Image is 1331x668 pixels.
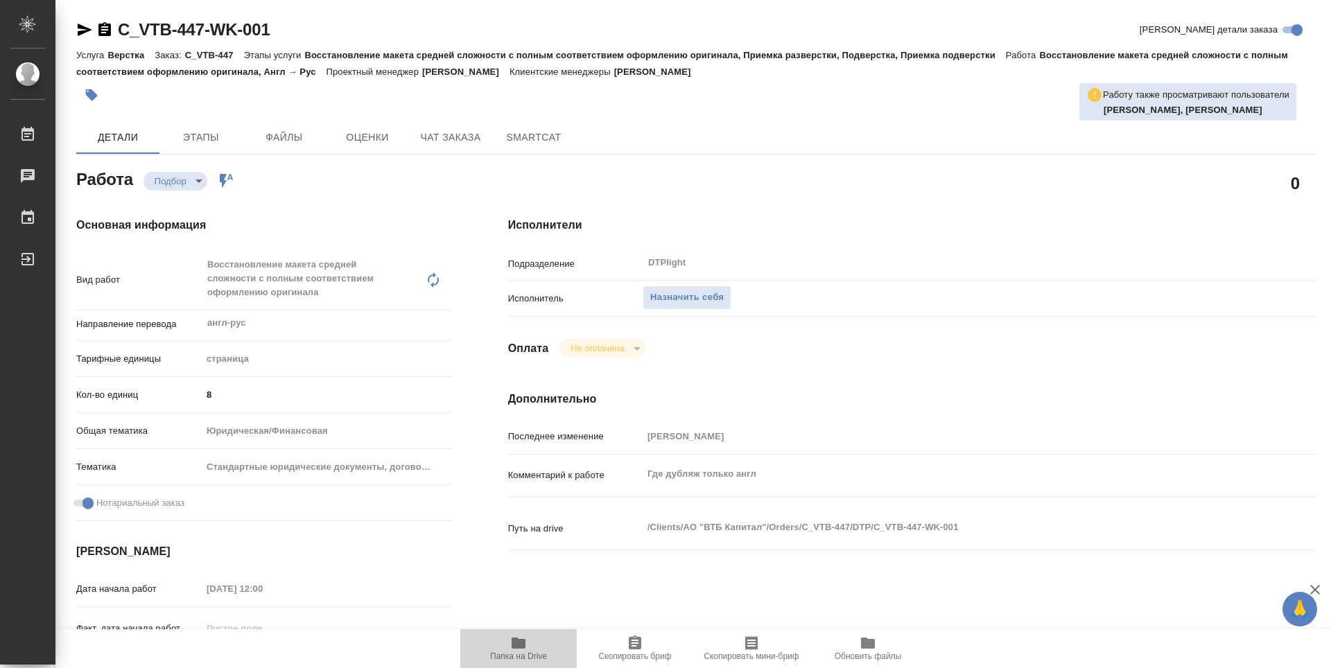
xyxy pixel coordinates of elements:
span: Обновить файлы [835,651,902,661]
button: Добавить тэг [76,80,107,110]
button: Не оплачена [566,342,628,354]
span: Чат заказа [417,129,484,146]
span: Скопировать бриф [598,651,671,661]
p: Вид работ [76,273,202,287]
p: Направление перевода [76,317,202,331]
p: Факт. дата начала работ [76,622,202,635]
span: Файлы [251,129,317,146]
p: Этапы услуги [244,50,305,60]
div: Юридическая/Финансовая [202,419,453,443]
span: Этапы [168,129,234,146]
button: Обновить файлы [810,629,926,668]
span: [PERSON_NAME] детали заказа [1140,23,1278,37]
button: Скопировать ссылку для ЯМессенджера [76,21,93,38]
p: Подразделение [508,257,643,271]
h4: Основная информация [76,217,453,234]
h4: Оплата [508,340,549,357]
p: Услуга [76,50,107,60]
p: Заказ: [155,50,184,60]
p: Тарифные единицы [76,352,202,366]
div: Подбор [143,172,207,191]
button: Папка на Drive [460,629,577,668]
button: Скопировать ссылку [96,21,113,38]
p: Кол-во единиц [76,388,202,402]
textarea: /Clients/АО "ВТБ Капитал"/Orders/C_VTB-447/DTP/C_VTB-447-WK-001 [643,516,1249,539]
p: Работу также просматривают пользователи [1103,88,1289,102]
button: Скопировать мини-бриф [693,629,810,668]
span: Папка на Drive [490,651,547,661]
button: Скопировать бриф [577,629,693,668]
div: Стандартные юридические документы, договоры, уставы [202,455,453,479]
p: Путь на drive [508,522,643,536]
span: Оценки [334,129,401,146]
div: Подбор [559,339,645,358]
span: Скопировать мини-бриф [704,651,799,661]
input: Пустое поле [643,426,1249,446]
span: Детали [85,129,151,146]
textarea: Где дубляж только англ [643,462,1249,486]
h2: Работа [76,166,133,191]
input: Пустое поле [202,618,323,638]
span: SmartCat [501,129,567,146]
p: [PERSON_NAME] [614,67,702,77]
h4: Дополнительно [508,391,1316,407]
p: Верстка [107,50,155,60]
p: Общая тематика [76,424,202,438]
h4: Исполнители [508,217,1316,234]
h2: 0 [1291,171,1300,195]
h4: [PERSON_NAME] [76,543,453,560]
button: Подбор [150,175,191,187]
p: Работа [1006,50,1040,60]
p: Комментарий к работе [508,468,643,482]
button: Назначить себя [643,285,731,310]
p: Тематика [76,460,202,474]
p: C_VTB-447 [185,50,244,60]
p: Восстановление макета средней сложности с полным соответствием оформлению оригинала, Приемка разв... [304,50,1005,60]
p: Клиентские менеджеры [510,67,614,77]
p: Петрова Валерия, Носкова Анна [1104,103,1289,117]
input: ✎ Введи что-нибудь [202,385,453,405]
div: страница [202,347,453,371]
span: Нотариальный заказ [96,496,184,510]
span: 🙏 [1288,595,1312,624]
b: [PERSON_NAME], [PERSON_NAME] [1104,105,1262,115]
p: Проектный менеджер [327,67,422,77]
p: Последнее изменение [508,430,643,443]
button: 🙏 [1282,592,1317,626]
p: [PERSON_NAME] [422,67,510,77]
a: C_VTB-447-WK-001 [118,20,270,39]
span: Назначить себя [650,290,724,306]
input: Пустое поле [202,579,323,599]
p: Исполнитель [508,292,643,306]
p: Дата начала работ [76,582,202,596]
